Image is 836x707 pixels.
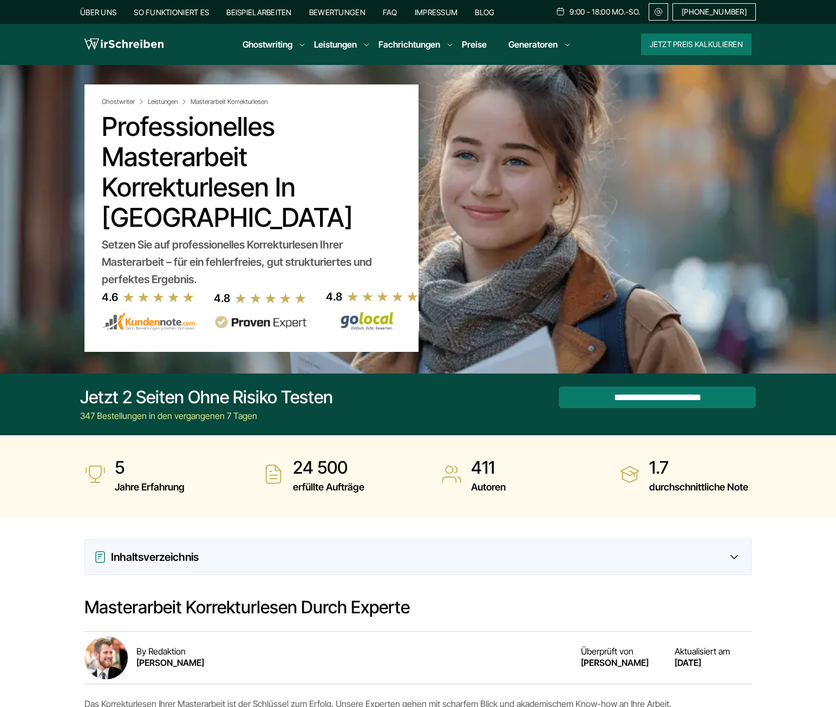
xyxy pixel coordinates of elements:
[649,479,748,496] span: durchschnittliche Note
[378,38,440,51] a: Fachrichtungen
[471,479,506,496] span: Autoren
[94,548,742,566] div: Inhaltsverzeichnis
[102,289,118,306] div: 4.6
[84,597,752,618] h2: Masterarbeit Korrekturlesen durch Experte
[293,479,364,496] span: erfüllte Aufträge
[148,97,188,106] a: Leistungen
[675,646,730,669] div: Aktualisiert am
[84,636,128,679] img: Heinrich Pethke
[214,290,230,307] div: 4.8
[243,38,292,51] a: Ghostwriting
[570,8,640,16] span: 9:00 - 18:00 Mo.-So.
[471,457,506,479] strong: 411
[649,457,748,479] strong: 1.7
[214,316,307,329] img: provenexpert reviews
[619,463,641,485] img: durchschnittliche Note
[84,36,164,53] img: logo wirschreiben
[122,291,195,303] img: stars
[508,38,558,51] a: Generatoren
[675,656,730,669] p: [DATE]
[80,409,333,422] div: 347 Bestellungen in den vergangenen 7 Tagen
[314,38,357,51] a: Leistungen
[115,479,185,496] span: Jahre Erfahrung
[263,463,284,485] img: erfüllte Aufträge
[309,8,365,17] a: Bewertungen
[80,8,116,17] a: Über uns
[191,97,267,106] span: Masterarbeit Korrekturlesen
[475,8,494,17] a: Blog
[672,3,756,21] a: [PHONE_NUMBER]
[415,8,458,17] a: Impressum
[136,656,204,669] p: [PERSON_NAME]
[383,8,397,17] a: FAQ
[226,8,291,17] a: Beispielarbeiten
[347,291,419,303] img: stars
[293,457,364,479] strong: 24 500
[115,457,185,479] strong: 5
[441,463,462,485] img: Autoren
[102,312,195,331] img: kundennote
[326,311,419,331] img: Wirschreiben Bewertungen
[581,646,649,669] div: Überprüft von
[654,8,663,16] img: Email
[682,8,747,16] span: [PHONE_NUMBER]
[102,97,146,106] a: Ghostwriter
[84,463,106,485] img: Jahre Erfahrung
[581,656,649,669] p: [PERSON_NAME]
[102,236,401,288] div: Setzen Sie auf professionelles Korrekturlesen Ihrer Masterarbeit – für ein fehlerfreies, gut stru...
[136,646,204,669] div: By Redaktion
[234,292,307,304] img: stars
[80,387,333,408] div: Jetzt 2 Seiten ohne Risiko testen
[641,34,752,55] button: Jetzt Preis kalkulieren
[134,8,209,17] a: So funktioniert es
[326,288,342,305] div: 4.8
[462,39,487,50] a: Preise
[102,112,401,233] h1: Professionelles Masterarbeit Korrekturlesen in [GEOGRAPHIC_DATA]
[556,7,565,16] img: Schedule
